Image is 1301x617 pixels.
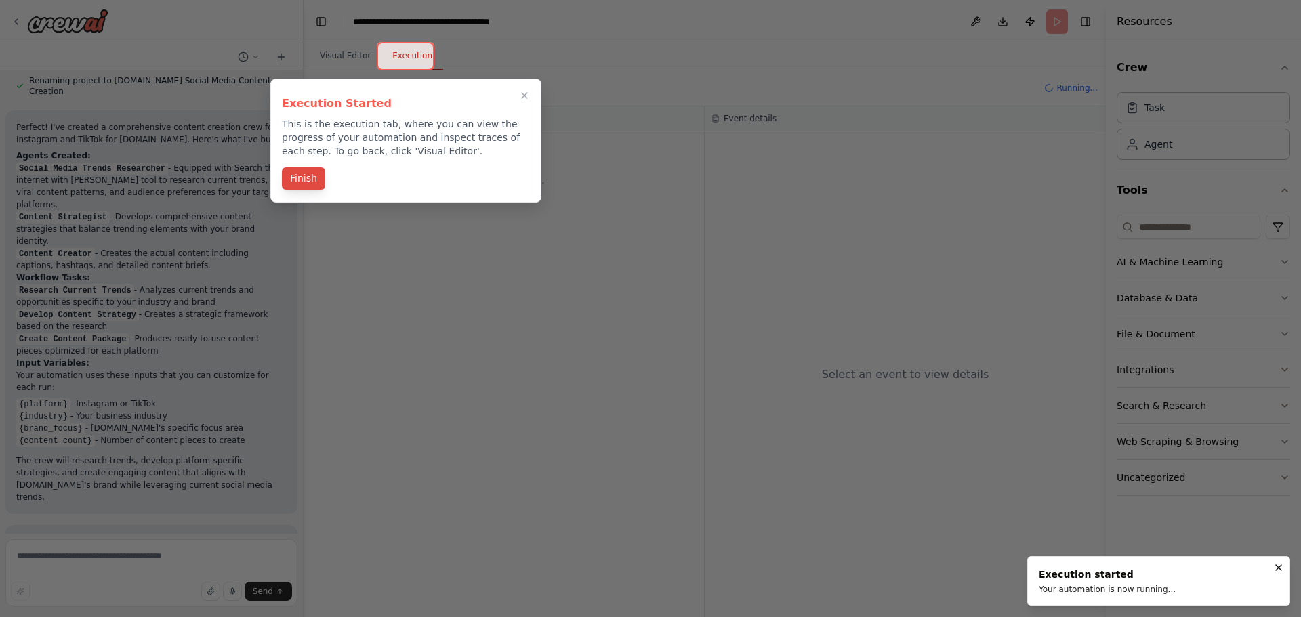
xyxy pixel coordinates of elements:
button: Close walkthrough [516,87,533,104]
div: Your automation is now running... [1039,584,1176,595]
p: This is the execution tab, where you can view the progress of your automation and inspect traces ... [282,117,530,158]
button: Finish [282,167,325,190]
div: Execution started [1039,568,1176,581]
h3: Execution Started [282,95,530,112]
button: Hide left sidebar [312,12,331,31]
